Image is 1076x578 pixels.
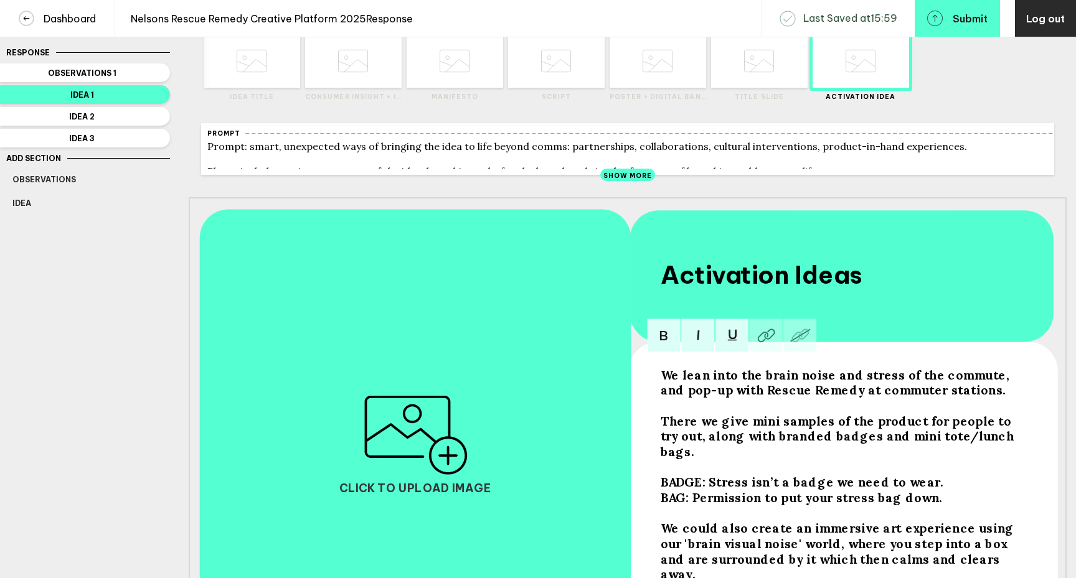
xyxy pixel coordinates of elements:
span: Idea 1 [12,90,152,100]
label: Manifesto [407,93,503,101]
label: Activation Idea [813,93,909,101]
span: Response [6,48,50,57]
span: We lean into the brain noise and stress of the commute, and pop-up with Rescue Remedy at commuter... [661,367,1013,398]
span: Submit [953,14,988,24]
span: Observations 1 [12,68,152,78]
span: Log out [1026,12,1065,25]
span: Click to upload image [339,483,492,495]
span: BAG: Permission to put your stress bag down. [661,490,943,505]
span: There we give mini samples of the product for people to try out, along with branded badges and mi... [661,413,1017,459]
span: Last Saved at 15 : 59 [803,11,897,26]
span: BADGE: Stress isn’t a badge we need to wear. [661,474,944,490]
span: Add Section [6,154,61,163]
label: Idea title [204,93,300,101]
span: Idea 3 [12,134,152,143]
label: Poster + Digital Banner [610,93,706,101]
button: Click to upload image [339,396,492,495]
label: Title slide [711,93,808,101]
div: Prompt [207,129,240,138]
img: Upload [362,396,468,475]
label: Consumer Insight + Idea description [305,93,402,101]
h4: Nelsons Rescue Remedy Creative Platform 2025 Response [121,12,413,25]
div: Prompt: smart, unexpected ways of bringing the idea to life beyond comms: partnerships, collabora... [207,140,1048,177]
h4: Dashboard [34,12,96,25]
span: Show More [603,172,653,180]
label: Script [508,93,605,101]
span: Idea 2 [12,112,152,121]
span: Activation Ideas [661,260,862,291]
